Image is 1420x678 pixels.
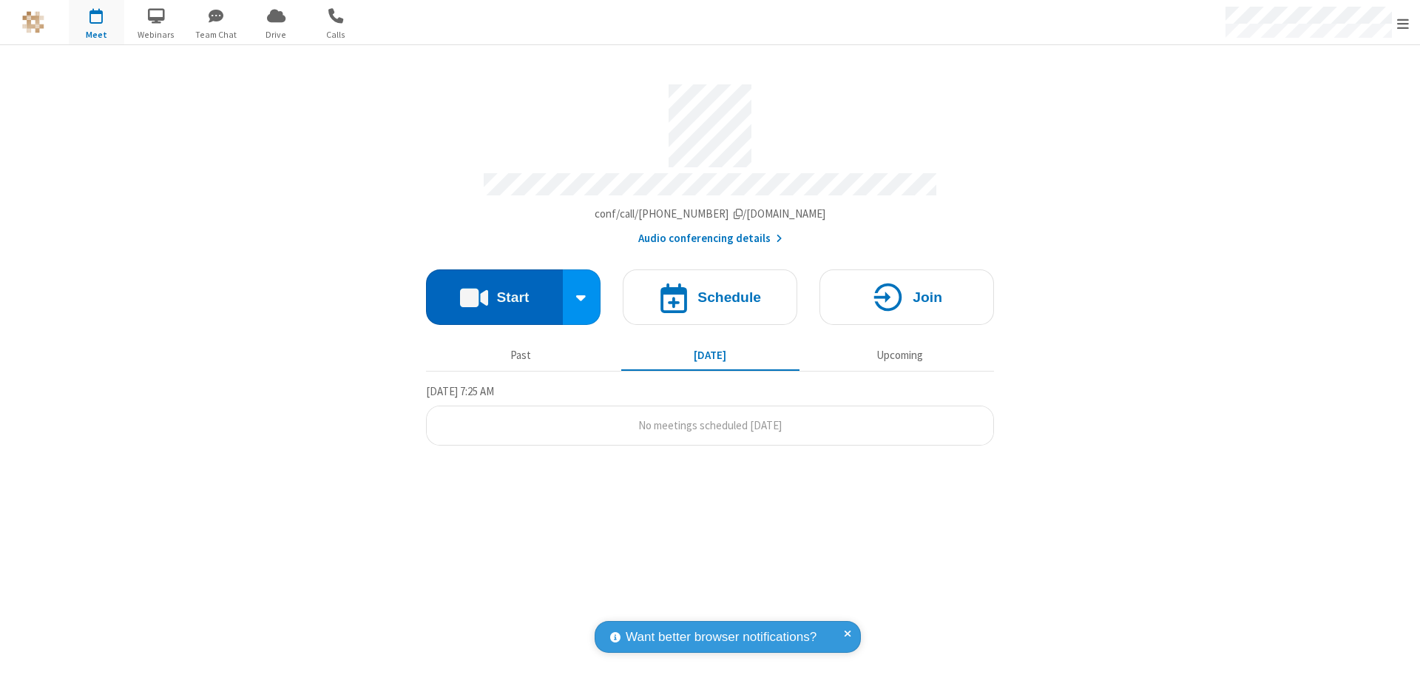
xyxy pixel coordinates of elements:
[189,28,244,41] span: Team Chat
[69,28,124,41] span: Meet
[426,73,994,247] section: Account details
[1383,640,1409,668] iframe: Chat
[308,28,364,41] span: Calls
[496,290,529,304] h4: Start
[621,341,799,369] button: [DATE]
[697,290,761,304] h4: Schedule
[623,269,797,325] button: Schedule
[638,230,782,247] button: Audio conferencing details
[811,341,989,369] button: Upcoming
[626,628,816,647] span: Want better browser notifications?
[426,384,494,398] span: [DATE] 7:25 AM
[595,207,826,221] span: Copy my meeting room link
[913,290,942,304] h4: Join
[22,11,44,33] img: QA Selenium DO NOT DELETE OR CHANGE
[638,418,782,432] span: No meetings scheduled [DATE]
[819,269,994,325] button: Join
[563,269,601,325] div: Start conference options
[248,28,304,41] span: Drive
[432,341,610,369] button: Past
[426,383,994,446] section: Today's Meetings
[426,269,563,325] button: Start
[595,206,826,223] button: Copy my meeting room linkCopy my meeting room link
[129,28,184,41] span: Webinars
